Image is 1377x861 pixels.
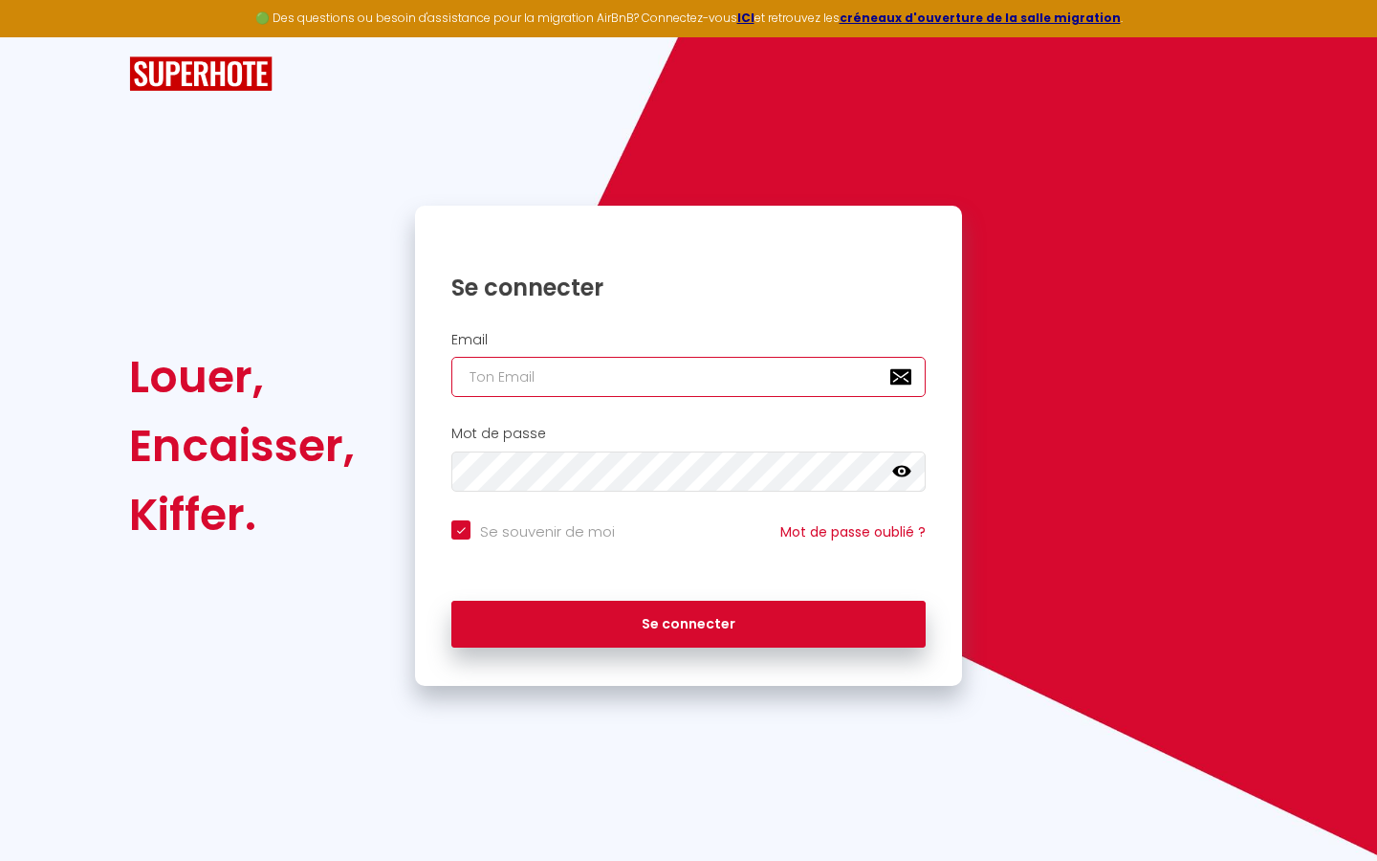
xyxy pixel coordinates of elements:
[451,357,926,397] input: Ton Email
[780,522,926,541] a: Mot de passe oublié ?
[129,480,355,549] div: Kiffer.
[451,332,926,348] h2: Email
[129,56,273,92] img: SuperHote logo
[840,10,1121,26] a: créneaux d'ouverture de la salle migration
[129,342,355,411] div: Louer,
[15,8,73,65] button: Ouvrir le widget de chat LiveChat
[129,411,355,480] div: Encaisser,
[737,10,754,26] a: ICI
[451,426,926,442] h2: Mot de passe
[451,273,926,302] h1: Se connecter
[451,601,926,649] button: Se connecter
